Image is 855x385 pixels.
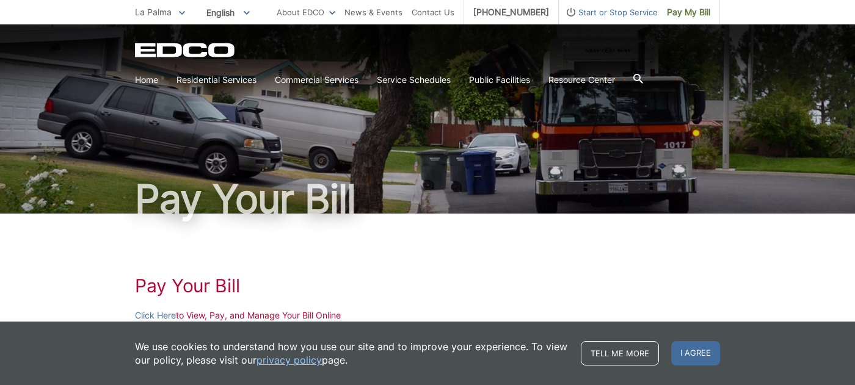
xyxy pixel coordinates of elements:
h1: Pay Your Bill [135,179,720,218]
span: English [197,2,259,23]
a: Home [135,73,158,87]
a: News & Events [344,5,402,19]
a: Contact Us [412,5,454,19]
span: La Palma [135,7,172,17]
p: to View, Pay, and Manage Your Bill Online [135,309,720,322]
a: Public Facilities [469,73,530,87]
a: Commercial Services [275,73,358,87]
a: Service Schedules [377,73,451,87]
a: EDCD logo. Return to the homepage. [135,43,236,57]
span: Pay My Bill [667,5,710,19]
h1: Pay Your Bill [135,275,720,297]
a: privacy policy [256,353,322,367]
a: Click Here [135,309,176,322]
a: Tell me more [581,341,659,365]
a: Resource Center [548,73,615,87]
p: We use cookies to understand how you use our site and to improve your experience. To view our pol... [135,340,569,367]
a: Residential Services [176,73,256,87]
span: I agree [671,341,720,365]
a: About EDCO [277,5,335,19]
